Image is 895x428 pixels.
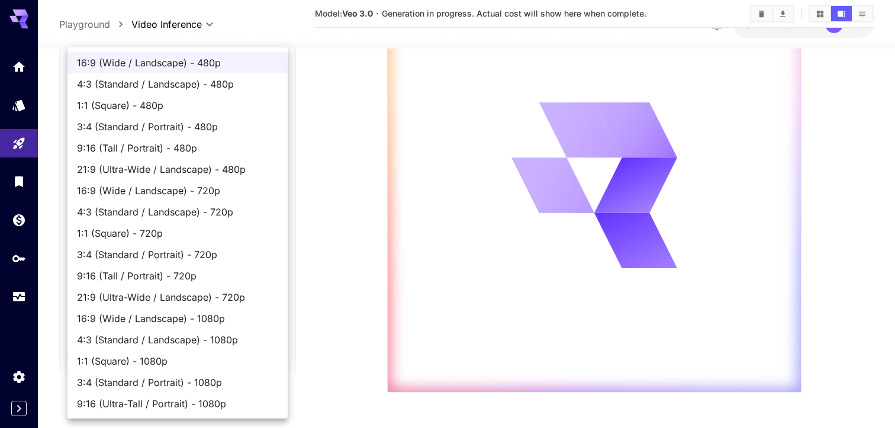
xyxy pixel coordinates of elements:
span: 4:3 (Standard / Landscape) - 480p [77,77,278,91]
span: 9:16 (Tall / Portrait) - 480p [77,141,278,155]
span: 21:9 (Ultra-Wide / Landscape) - 480p [77,162,278,176]
span: 4:3 (Standard / Landscape) - 720p [77,205,278,219]
span: 21:9 (Ultra-Wide / Landscape) - 720p [77,290,278,304]
span: 16:9 (Wide / Landscape) - 720p [77,184,278,198]
span: 1:1 (Square) - 720p [77,226,278,240]
span: 3:4 (Standard / Portrait) - 720p [77,247,278,262]
span: 16:9 (Wide / Landscape) - 480p [77,56,278,70]
span: 4:3 (Standard / Landscape) - 1080p [77,333,278,347]
span: 16:9 (Wide / Landscape) - 1080p [77,311,278,326]
span: 3:4 (Standard / Portrait) - 480p [77,120,278,134]
span: 9:16 (Tall / Portrait) - 720p [77,269,278,283]
span: 3:4 (Standard / Portrait) - 1080p [77,375,278,390]
span: 9:16 (Ultra-Tall / Portrait) - 1080p [77,397,278,411]
span: 1:1 (Square) - 1080p [77,354,278,368]
span: 1:1 (Square) - 480p [77,98,278,112]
